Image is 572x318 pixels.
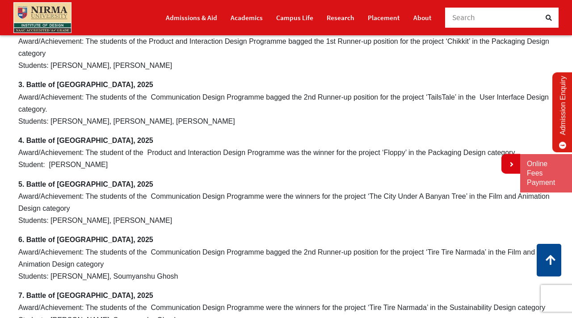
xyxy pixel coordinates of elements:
p: Award/Achievement: The students of the Communication Design Programme bagged the 2nd Runner-up po... [18,234,554,282]
p: Award/Achievement: The students of the Product and Interaction Design Programme bagged the 1st Ru... [18,23,554,72]
a: About [413,10,432,25]
a: Online Fees Payment [527,159,565,187]
a: Research [327,10,354,25]
strong: 4. Battle of [GEOGRAPHIC_DATA], 2025 [18,137,153,144]
a: Academics [231,10,263,25]
a: Placement [368,10,400,25]
p: Award/Achievement: The student of the Product and Interaction Design Programme was the winner for... [18,134,554,171]
a: Admissions & Aid [166,10,217,25]
strong: 5. Battle of [GEOGRAPHIC_DATA], 2025 [18,180,153,188]
strong: 3. Battle of [GEOGRAPHIC_DATA], 2025 [18,81,153,88]
span: Search [452,13,475,22]
strong: 6. Battle of [GEOGRAPHIC_DATA], 2025 [18,236,153,243]
strong: 7. Battle of [GEOGRAPHIC_DATA], 2025 [18,292,153,299]
p: Award/Achievement: The students of the Communication Design Programme bagged the 2nd Runner-up po... [18,79,554,127]
a: Campus Life [276,10,313,25]
img: main_logo [13,2,71,33]
p: Award/Achievement: The students of the Communication Design Programme were the winners for the pr... [18,178,554,227]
